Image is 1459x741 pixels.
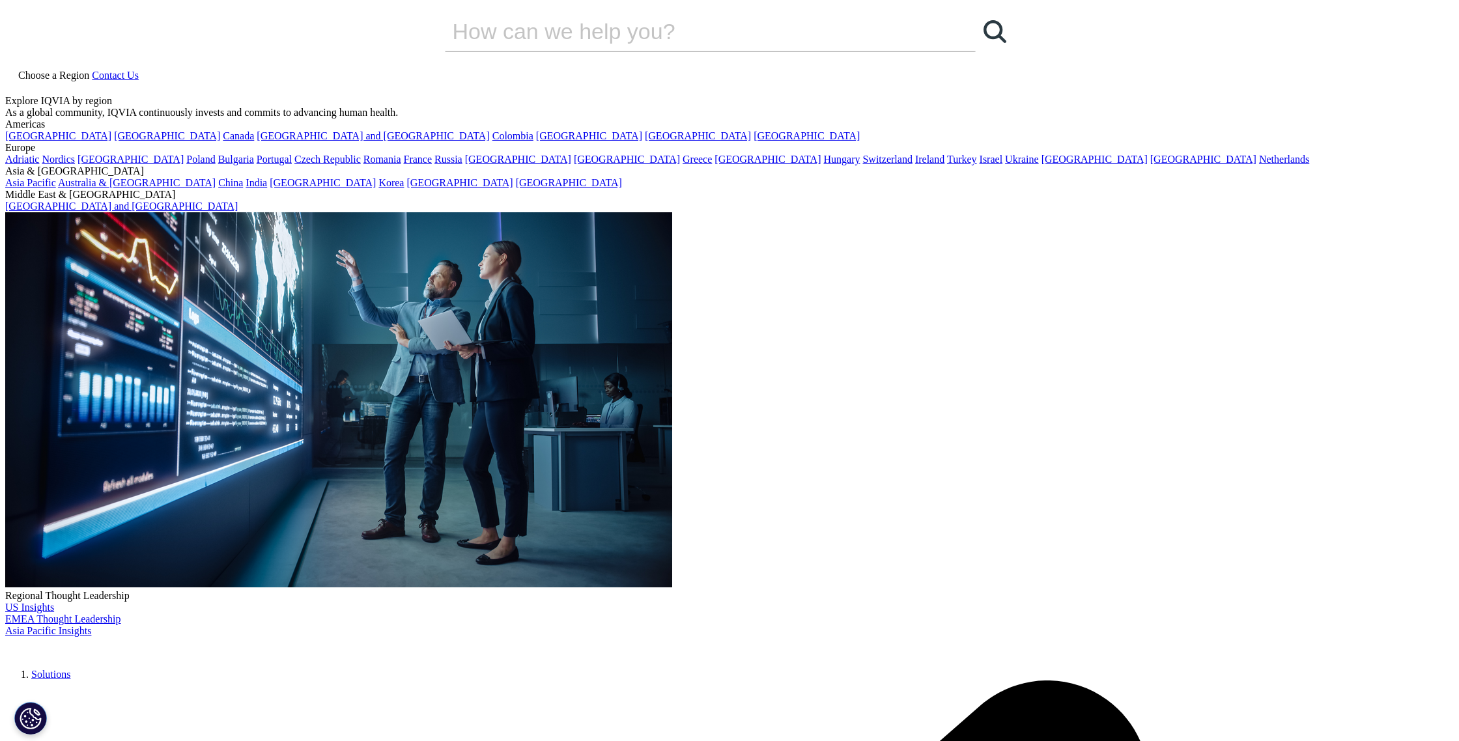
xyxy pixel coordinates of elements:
a: France [404,154,432,165]
a: Asia Pacific Insights [5,625,91,636]
a: Turkey [947,154,977,165]
a: Romania [363,154,401,165]
a: [GEOGRAPHIC_DATA] [114,130,220,141]
a: Greece [683,154,712,165]
div: Regional Thought Leadership [5,590,1454,602]
a: [GEOGRAPHIC_DATA] [1150,154,1256,165]
a: [GEOGRAPHIC_DATA] [78,154,184,165]
a: Switzerland [862,154,912,165]
a: [GEOGRAPHIC_DATA] [536,130,642,141]
a: [GEOGRAPHIC_DATA] and [GEOGRAPHIC_DATA] [5,201,238,212]
a: India [246,177,267,188]
a: Korea [378,177,404,188]
a: Canada [223,130,254,141]
a: Ukraine [1005,154,1039,165]
a: Russia [434,154,462,165]
a: [GEOGRAPHIC_DATA] [270,177,376,188]
a: [GEOGRAPHIC_DATA] [715,154,821,165]
a: EMEA Thought Leadership [5,613,120,624]
a: Ireland [915,154,944,165]
a: Colombia [492,130,533,141]
a: Hungary [823,154,860,165]
div: Europe [5,142,1454,154]
a: [GEOGRAPHIC_DATA] [645,130,751,141]
a: China [218,177,243,188]
img: 2093_analyzing-data-using-big-screen-display-and-laptop.png [5,212,672,587]
a: Poland [186,154,215,165]
a: Contact Us [92,70,139,81]
a: [GEOGRAPHIC_DATA] [1041,154,1148,165]
div: As a global community, IQVIA continuously invests and commits to advancing human health. [5,107,1454,119]
button: Impostazioni cookie [14,702,47,734]
a: Australia & [GEOGRAPHIC_DATA] [58,177,216,188]
div: Americas [5,119,1454,130]
a: US Insights [5,602,54,613]
a: Nordics [42,154,75,165]
a: [GEOGRAPHIC_DATA] [574,154,680,165]
div: Asia & [GEOGRAPHIC_DATA] [5,165,1454,177]
a: [GEOGRAPHIC_DATA] and [GEOGRAPHIC_DATA] [257,130,489,141]
a: Adriatic [5,154,39,165]
a: [GEOGRAPHIC_DATA] [465,154,571,165]
a: Portugal [257,154,292,165]
input: Cerca [445,12,939,51]
a: Bulgaria [218,154,254,165]
a: Israel [980,154,1003,165]
a: Solutions [31,669,70,680]
a: Cerca [976,12,1015,51]
div: Middle East & [GEOGRAPHIC_DATA] [5,189,1454,201]
a: [GEOGRAPHIC_DATA] [5,130,111,141]
div: Explore IQVIA by region [5,95,1454,107]
a: Netherlands [1259,154,1309,165]
svg: Search [984,20,1006,43]
span: Choose a Region [18,70,89,81]
a: [GEOGRAPHIC_DATA] [406,177,513,188]
a: Asia Pacific [5,177,56,188]
a: [GEOGRAPHIC_DATA] [754,130,860,141]
a: [GEOGRAPHIC_DATA] [516,177,622,188]
a: Czech Republic [294,154,361,165]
